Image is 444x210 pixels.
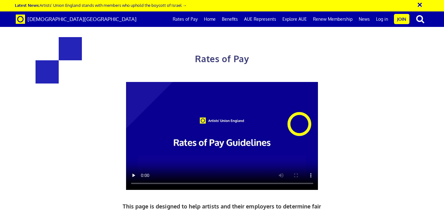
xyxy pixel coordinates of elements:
span: [DEMOGRAPHIC_DATA][GEOGRAPHIC_DATA] [27,16,137,22]
a: News [356,11,373,27]
a: Explore AUE [279,11,310,27]
a: Benefits [219,11,241,27]
a: Latest News:Artists’ Union England stands with members who uphold the boycott of Israel → [15,2,187,8]
a: Join [394,14,409,24]
a: Rates of Pay [170,11,201,27]
a: Brand [DEMOGRAPHIC_DATA][GEOGRAPHIC_DATA] [11,11,141,27]
button: search [411,12,430,25]
span: Rates of Pay [195,53,249,64]
a: Log in [373,11,391,27]
a: Home [201,11,219,27]
strong: Latest News: [15,2,40,8]
a: AUE Represents [241,11,279,27]
a: Renew Membership [310,11,356,27]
